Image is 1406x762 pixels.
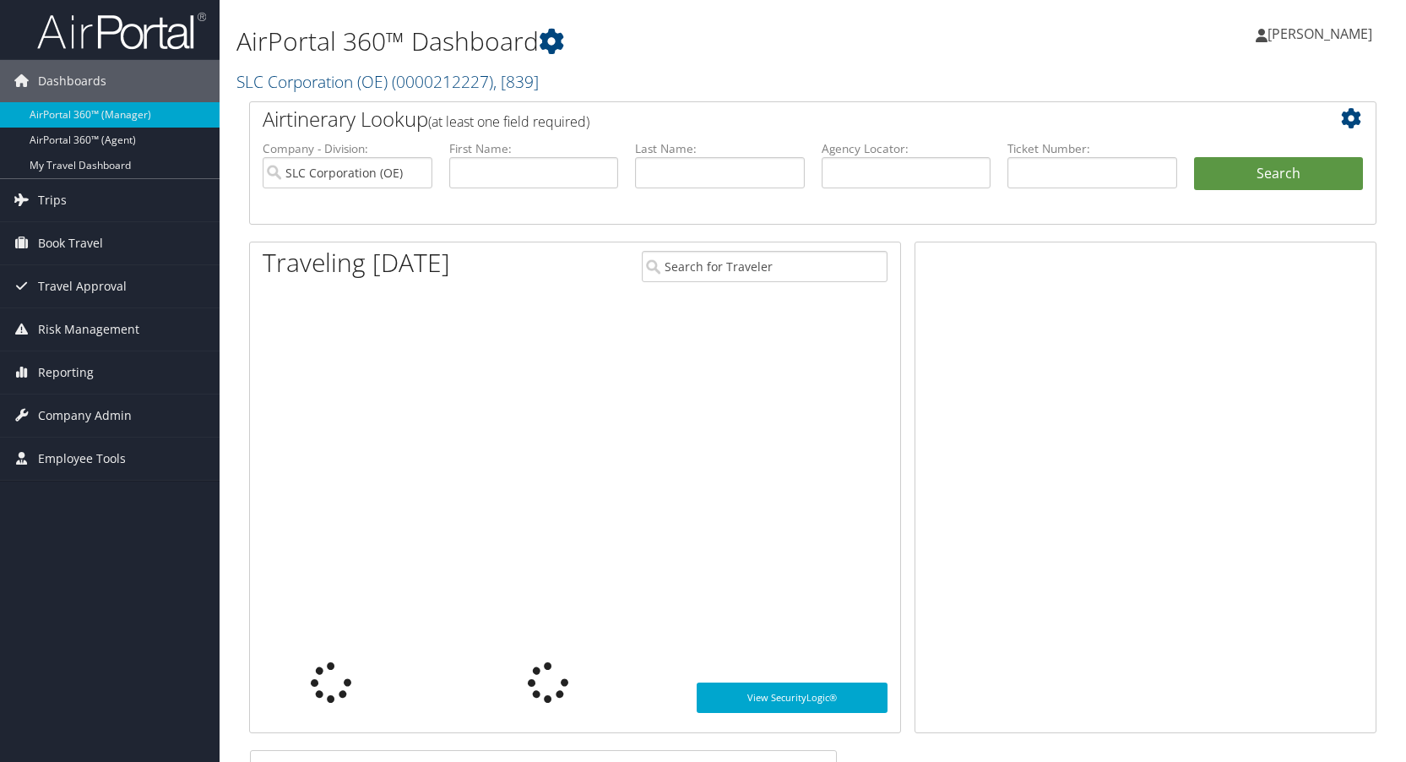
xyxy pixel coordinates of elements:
[38,395,132,437] span: Company Admin
[449,140,619,157] label: First Name:
[1268,24,1372,43] span: [PERSON_NAME]
[635,140,805,157] label: Last Name:
[697,683,888,713] a: View SecurityLogic®
[263,140,432,157] label: Company - Division:
[263,245,450,280] h1: Traveling [DATE]
[642,251,888,282] input: Search for Traveler
[822,140,991,157] label: Agency Locator:
[392,70,493,93] span: ( 0000212227 )
[37,11,206,51] img: airportal-logo.png
[38,351,94,394] span: Reporting
[1194,157,1364,191] button: Search
[263,105,1269,133] h2: Airtinerary Lookup
[38,60,106,102] span: Dashboards
[493,70,539,93] span: , [ 839 ]
[428,112,589,131] span: (at least one field required)
[38,179,67,221] span: Trips
[38,265,127,308] span: Travel Approval
[1007,140,1177,157] label: Ticket Number:
[38,222,103,264] span: Book Travel
[1256,8,1389,59] a: [PERSON_NAME]
[236,24,1005,59] h1: AirPortal 360™ Dashboard
[236,70,539,93] a: SLC Corporation (OE)
[38,438,126,480] span: Employee Tools
[38,308,139,351] span: Risk Management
